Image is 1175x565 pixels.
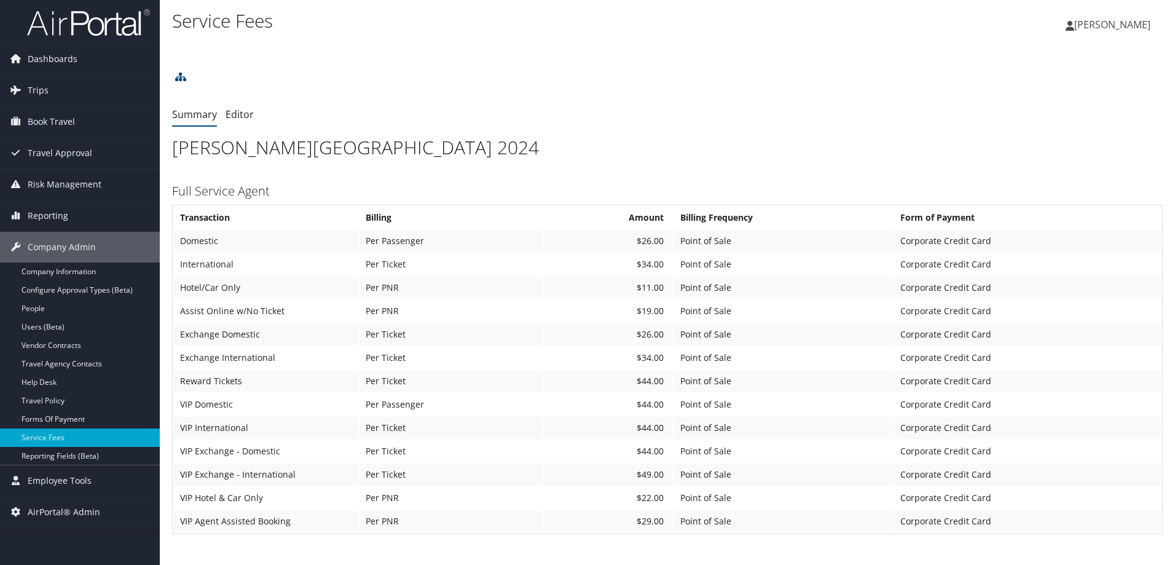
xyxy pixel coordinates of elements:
td: Per Ticket [360,417,542,439]
span: Employee Tools [28,465,92,496]
span: Reporting [28,200,68,231]
td: Per PNR [360,487,542,509]
td: Point of Sale [674,370,893,392]
td: $44.00 [543,370,674,392]
td: $19.00 [543,300,674,322]
td: Per Ticket [360,464,542,486]
span: Risk Management [28,169,101,200]
td: Point of Sale [674,347,893,369]
td: Corporate Credit Card [894,417,1161,439]
td: Per Ticket [360,370,542,392]
img: airportal-logo.png [27,8,150,37]
th: Amount [543,207,674,229]
td: Corporate Credit Card [894,510,1161,532]
td: Per Ticket [360,323,542,346]
h3: Full Service Agent [172,183,1163,200]
td: VIP Hotel & Car Only [174,487,358,509]
td: Per Passenger [360,230,542,252]
td: $11.00 [543,277,674,299]
td: Corporate Credit Card [894,487,1161,509]
td: Corporate Credit Card [894,253,1161,275]
span: Dashboards [28,44,77,74]
td: VIP Exchange - International [174,464,358,486]
th: Form of Payment [894,207,1161,229]
span: Travel Approval [28,138,92,168]
td: Per PNR [360,300,542,322]
td: Point of Sale [674,277,893,299]
td: Corporate Credit Card [894,440,1161,462]
td: Point of Sale [674,487,893,509]
a: [PERSON_NAME] [1066,6,1163,43]
td: Per PNR [360,277,542,299]
td: Point of Sale [674,393,893,416]
span: Book Travel [28,106,75,137]
td: Exchange Domestic [174,323,358,346]
td: Corporate Credit Card [894,370,1161,392]
td: Per Ticket [360,347,542,369]
td: Hotel/Car Only [174,277,358,299]
span: Company Admin [28,232,96,263]
td: Per Passenger [360,393,542,416]
td: Point of Sale [674,464,893,486]
td: $44.00 [543,417,674,439]
td: Corporate Credit Card [894,300,1161,322]
a: Editor [226,108,254,121]
td: Domestic [174,230,358,252]
td: Corporate Credit Card [894,323,1161,346]
td: Point of Sale [674,300,893,322]
td: Point of Sale [674,253,893,275]
a: Summary [172,108,217,121]
th: Transaction [174,207,358,229]
td: Point of Sale [674,440,893,462]
td: $26.00 [543,230,674,252]
td: Point of Sale [674,323,893,346]
td: Exchange International [174,347,358,369]
td: VIP Agent Assisted Booking [174,510,358,532]
td: Corporate Credit Card [894,393,1161,416]
td: $34.00 [543,253,674,275]
th: Billing Frequency [674,207,893,229]
span: Trips [28,75,49,106]
td: Per Ticket [360,253,542,275]
td: Corporate Credit Card [894,464,1161,486]
td: $49.00 [543,464,674,486]
td: Corporate Credit Card [894,230,1161,252]
span: [PERSON_NAME] [1074,18,1150,31]
td: Per PNR [360,510,542,532]
td: $29.00 [543,510,674,532]
td: Reward Tickets [174,370,358,392]
td: Corporate Credit Card [894,277,1161,299]
td: Assist Online w/No Ticket [174,300,358,322]
td: VIP Domestic [174,393,358,416]
td: VIP Exchange - Domestic [174,440,358,462]
h1: Service Fees [172,8,833,34]
td: Corporate Credit Card [894,347,1161,369]
h1: [PERSON_NAME][GEOGRAPHIC_DATA] 2024 [172,135,1163,160]
td: $44.00 [543,440,674,462]
td: Point of Sale [674,510,893,532]
td: $44.00 [543,393,674,416]
td: Per Ticket [360,440,542,462]
td: $22.00 [543,487,674,509]
td: $34.00 [543,347,674,369]
td: $26.00 [543,323,674,346]
th: Billing [360,207,542,229]
td: VIP International [174,417,358,439]
td: Point of Sale [674,230,893,252]
span: AirPortal® Admin [28,497,100,527]
td: Point of Sale [674,417,893,439]
td: International [174,253,358,275]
